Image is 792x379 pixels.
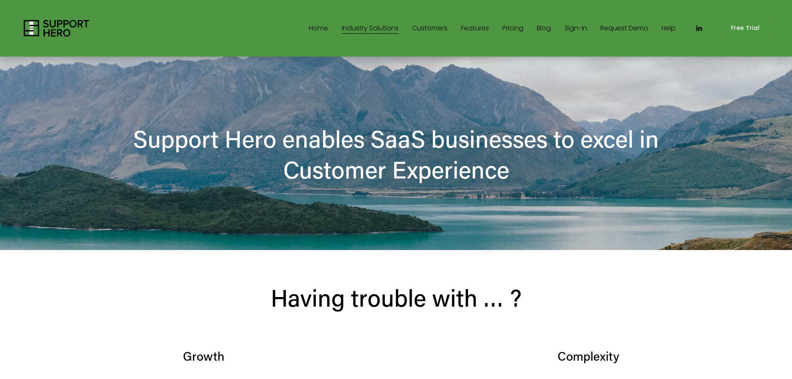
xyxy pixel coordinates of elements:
h2: Growth [69,348,338,364]
p: Having trouble with … ? [24,276,768,319]
a: Home [309,22,328,35]
h2: Support Hero enables SaaS businesses to excel in Customer Experience [117,123,675,185]
a: Pricing [502,22,523,35]
a: Free Trial [722,19,768,38]
a: LinkedIn [695,24,703,32]
a: Customers [412,22,447,35]
a: Sign-in [565,22,587,35]
h2: Complexity [454,348,723,364]
a: folder dropdown [342,22,399,35]
a: Help [661,22,676,35]
span: Industry Solutions [342,22,399,35]
img: Support Hero [24,20,89,37]
a: Request Demo [600,22,648,35]
a: Features [461,22,489,35]
a: Blog [537,22,551,35]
